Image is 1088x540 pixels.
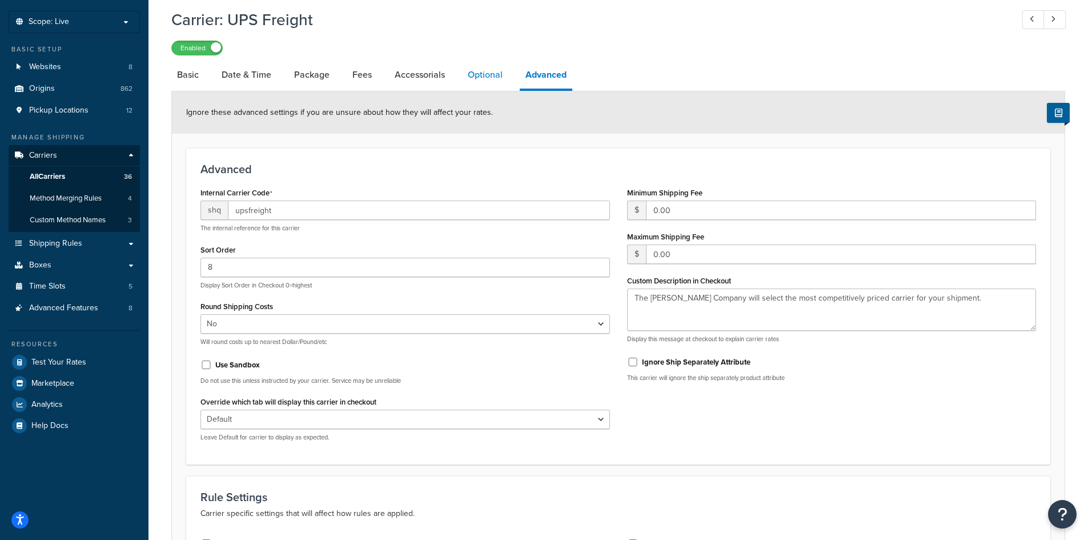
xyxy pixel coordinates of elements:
label: Ignore Ship Separately Attribute [642,357,750,367]
p: Display Sort Order in Checkout 0=highest [200,281,610,290]
span: Marketplace [31,379,74,389]
label: Minimum Shipping Fee [627,189,702,197]
a: Package [288,61,335,89]
li: Advanced Features [9,298,140,319]
label: Enabled [172,41,222,55]
a: Marketplace [9,373,140,394]
span: 12 [126,106,133,115]
p: The internal reference for this carrier [200,224,610,233]
span: Custom Method Names [30,215,106,225]
p: Display this message at checkout to explain carrier rates [627,335,1037,343]
a: Date & Time [216,61,277,89]
li: Method Merging Rules [9,188,140,209]
h3: Advanced [200,163,1036,175]
a: Method Merging Rules4 [9,188,140,209]
a: Test Your Rates [9,352,140,373]
li: Carriers [9,145,140,232]
p: Leave Default for carrier to display as expected. [200,433,610,442]
p: This carrier will ignore the ship separately product attribute [627,374,1037,382]
span: 862 [121,84,133,94]
li: Custom Method Names [9,210,140,231]
span: Carriers [29,151,57,161]
li: Time Slots [9,276,140,297]
p: Do not use this unless instructed by your carrier. Service may be unreliable [200,377,610,385]
span: Method Merging Rules [30,194,102,203]
li: Pickup Locations [9,100,140,121]
label: Custom Description in Checkout [627,277,731,285]
a: Carriers [9,145,140,166]
a: Advanced [520,61,572,91]
a: Boxes [9,255,140,276]
button: Show Help Docs [1047,103,1070,123]
div: Resources [9,339,140,349]
span: Test Your Rates [31,358,86,367]
a: Basic [171,61,204,89]
span: 8 [129,303,133,313]
span: Help Docs [31,421,69,431]
a: Next Record [1043,10,1066,29]
label: Override which tab will display this carrier in checkout [200,398,376,406]
p: Will round costs up to nearest Dollar/Pound/etc [200,338,610,346]
span: Shipping Rules [29,239,82,249]
span: 36 [124,172,132,182]
label: Sort Order [200,246,236,254]
h1: Carrier: UPS Freight [171,9,1001,31]
span: Scope: Live [29,17,69,27]
span: shq [200,201,228,220]
a: Shipping Rules [9,233,140,254]
a: Custom Method Names3 [9,210,140,231]
a: Advanced Features8 [9,298,140,319]
span: 5 [129,282,133,291]
li: Origins [9,78,140,99]
div: Manage Shipping [9,133,140,142]
button: Open Resource Center [1048,500,1077,529]
a: Optional [462,61,508,89]
label: Use Sandbox [215,360,260,370]
span: Boxes [29,261,51,270]
textarea: The [PERSON_NAME] Company will select the most competitively priced carrier for your shipment. [627,289,1037,331]
a: AllCarriers36 [9,166,140,187]
span: Advanced Features [29,303,98,313]
span: Origins [29,84,55,94]
a: Websites8 [9,57,140,78]
a: Previous Record [1022,10,1045,29]
a: Pickup Locations12 [9,100,140,121]
div: Basic Setup [9,45,140,54]
span: 3 [128,215,132,225]
label: Round Shipping Costs [200,302,273,311]
span: $ [627,245,646,264]
span: Pickup Locations [29,106,89,115]
label: Maximum Shipping Fee [627,233,704,241]
span: 8 [129,62,133,72]
a: Origins862 [9,78,140,99]
span: Websites [29,62,61,72]
span: 4 [128,194,132,203]
p: Carrier specific settings that will affect how rules are applied. [200,507,1036,521]
span: Time Slots [29,282,66,291]
span: $ [627,201,646,220]
a: Time Slots5 [9,276,140,297]
span: All Carriers [30,172,65,182]
a: Help Docs [9,415,140,436]
a: Accessorials [389,61,451,89]
li: Websites [9,57,140,78]
a: Analytics [9,394,140,415]
span: Analytics [31,400,63,410]
a: Fees [347,61,378,89]
label: Internal Carrier Code [200,189,272,198]
h3: Rule Settings [200,491,1036,503]
span: Ignore these advanced settings if you are unsure about how they will affect your rates. [186,106,493,118]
